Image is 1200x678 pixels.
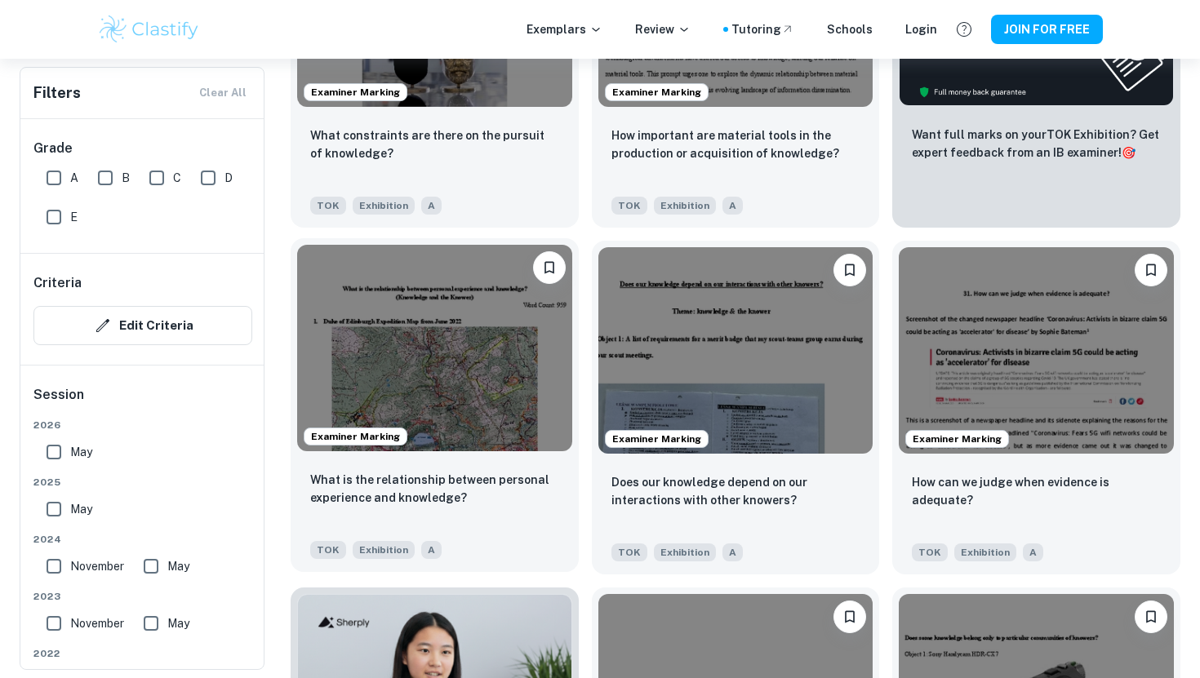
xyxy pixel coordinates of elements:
button: Please log in to bookmark exemplars [833,254,866,286]
span: B [122,169,130,187]
span: May [70,443,92,461]
span: May [167,614,189,632]
h6: Criteria [33,273,82,293]
p: Want full marks on your TOK Exhibition ? Get expert feedback from an IB examiner! [912,126,1161,162]
button: Help and Feedback [950,16,978,43]
span: A [70,169,78,187]
span: A [722,197,743,215]
a: Examiner MarkingPlease log in to bookmark exemplarsWhat is the relationship between personal expe... [291,241,579,574]
span: 2022 [33,646,252,661]
span: Examiner Marking [304,429,407,444]
span: May [167,557,189,575]
span: TOK [310,541,346,559]
p: What is the relationship between personal experience and knowledge? [310,471,559,507]
button: JOIN FOR FREE [991,15,1103,44]
span: 🎯 [1122,146,1136,159]
img: Clastify logo [97,13,201,46]
span: A [1023,543,1043,561]
span: November [70,557,124,575]
span: A [722,543,743,561]
button: Please log in to bookmark exemplars [833,600,866,633]
span: November [70,614,124,632]
span: Exhibition [353,197,415,215]
span: May [70,500,92,518]
span: Examiner Marking [304,85,407,100]
button: Please log in to bookmark exemplars [1135,600,1167,633]
span: 2025 [33,475,252,490]
span: 2023 [33,589,252,604]
button: Please log in to bookmark exemplars [533,251,566,284]
button: Please log in to bookmark exemplars [1135,254,1167,286]
span: Examiner Marking [606,432,708,446]
a: Login [905,20,937,38]
a: Tutoring [731,20,794,38]
span: E [70,208,78,226]
span: A [421,541,442,559]
p: What constraints are there on the pursuit of knowledge? [310,126,559,162]
p: Review [635,20,691,38]
span: Exhibition [654,197,716,215]
button: Edit Criteria [33,306,252,345]
p: Exemplars [527,20,602,38]
span: TOK [310,197,346,215]
span: TOK [912,543,948,561]
a: Examiner MarkingPlease log in to bookmark exemplarsHow can we judge when evidence is adequate?TOK... [892,241,1180,574]
span: Examiner Marking [906,432,1008,446]
img: TOK Exhibition example thumbnail: Does our knowledge depend on our interac [598,247,873,453]
span: 2024 [33,532,252,547]
p: How can we judge when evidence is adequate? [912,473,1161,509]
span: A [421,197,442,215]
span: TOK [611,543,647,561]
a: Schools [827,20,873,38]
img: TOK Exhibition example thumbnail: What is the relationship between persona [297,245,572,450]
p: How important are material tools in the production or acquisition of knowledge? [611,126,860,162]
span: Exhibition [954,543,1016,561]
span: 2026 [33,418,252,432]
a: Examiner MarkingPlease log in to bookmark exemplarsDoes our knowledge depend on our interactions ... [592,241,880,574]
h6: Session [33,385,252,418]
span: Exhibition [654,543,716,561]
span: D [224,169,233,187]
span: TOK [611,197,647,215]
h6: Grade [33,139,252,158]
span: C [173,169,181,187]
h6: Filters [33,82,81,104]
img: TOK Exhibition example thumbnail: How can we judge when evidence is adequa [899,247,1174,453]
span: Exhibition [353,541,415,559]
span: Examiner Marking [606,85,708,100]
p: Does our knowledge depend on our interactions with other knowers? [611,473,860,509]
